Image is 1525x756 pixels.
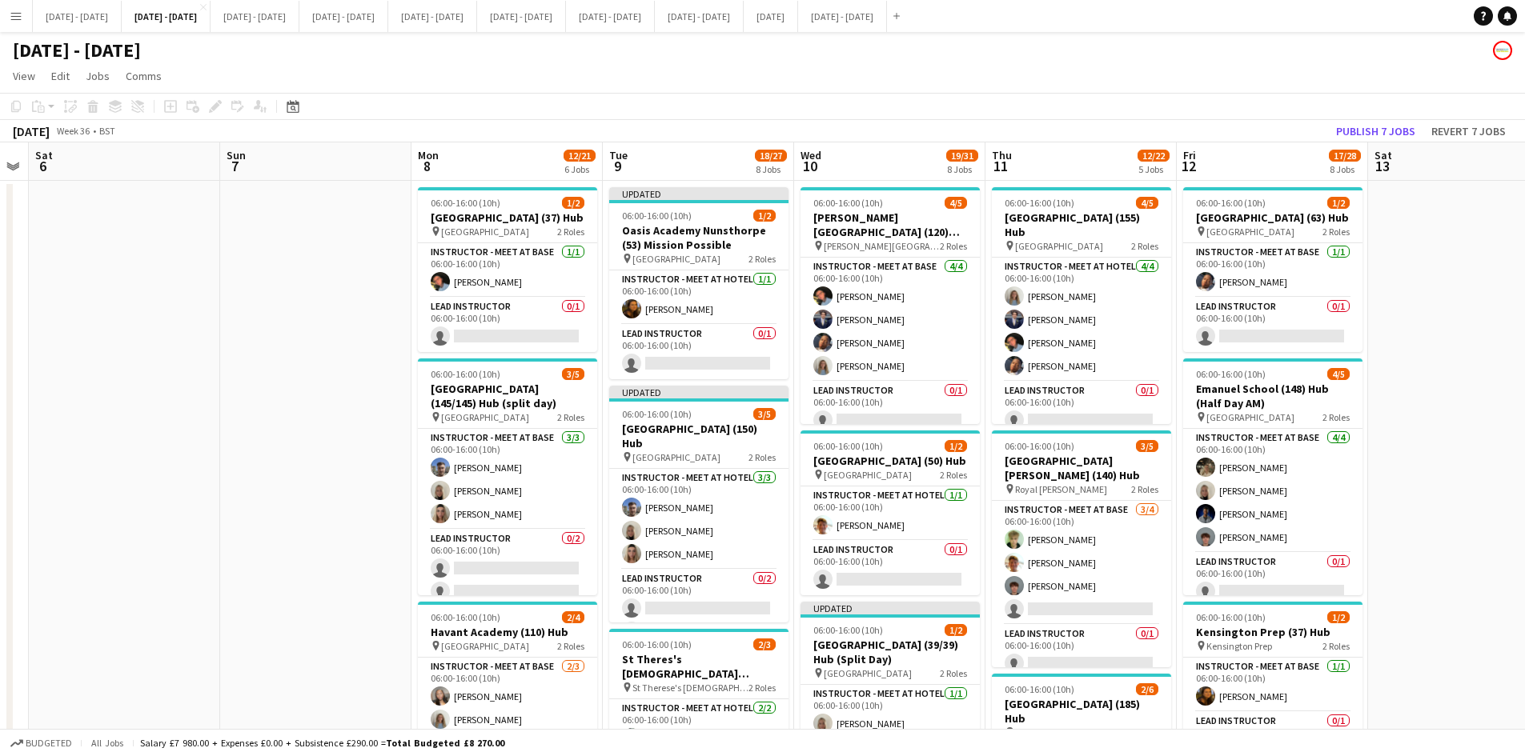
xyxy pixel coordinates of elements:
[755,150,787,162] span: 18/27
[748,253,776,265] span: 2 Roles
[1372,157,1392,175] span: 13
[940,469,967,481] span: 2 Roles
[1375,148,1392,162] span: Sat
[945,440,967,452] span: 1/2
[53,125,93,137] span: Week 36
[609,148,628,162] span: Tue
[801,541,980,595] app-card-role: Lead Instructor0/106:00-16:00 (10h)
[945,197,967,209] span: 4/5
[801,454,980,468] h3: [GEOGRAPHIC_DATA] (50) Hub
[557,226,584,238] span: 2 Roles
[211,1,299,32] button: [DATE] - [DATE]
[1131,483,1158,495] span: 2 Roles
[562,368,584,380] span: 3/5
[8,734,74,752] button: Budgeted
[992,210,1171,239] h3: [GEOGRAPHIC_DATA] (155) Hub
[947,163,977,175] div: 8 Jobs
[940,240,967,252] span: 2 Roles
[992,501,1171,625] app-card-role: Instructor - Meet at Base3/406:00-16:00 (10h)[PERSON_NAME][PERSON_NAME][PERSON_NAME]
[609,469,789,570] app-card-role: Instructor - Meet at Hotel3/306:00-16:00 (10h)[PERSON_NAME][PERSON_NAME][PERSON_NAME]
[1206,226,1294,238] span: [GEOGRAPHIC_DATA]
[609,223,789,252] h3: Oasis Academy Nunsthorpe (53) Mission Possible
[609,386,789,398] div: Updated
[992,382,1171,436] app-card-role: Lead Instructor0/106:00-16:00 (10h)
[99,125,115,137] div: BST
[45,66,76,86] a: Edit
[622,638,692,650] span: 06:00-16:00 (10h)
[992,258,1171,382] app-card-role: Instructor - Meet at Hotel4/406:00-16:00 (10h)[PERSON_NAME][PERSON_NAME][PERSON_NAME][PERSON_NAME]
[1196,197,1266,209] span: 06:00-16:00 (10h)
[748,682,776,694] span: 2 Roles
[1183,210,1362,225] h3: [GEOGRAPHIC_DATA] (63) Hub
[1136,440,1158,452] span: 3/5
[33,157,53,175] span: 6
[798,1,887,32] button: [DATE] - [DATE]
[1183,429,1362,553] app-card-role: Instructor - Meet at Base4/406:00-16:00 (10h)[PERSON_NAME][PERSON_NAME][PERSON_NAME][PERSON_NAME]
[33,1,122,32] button: [DATE] - [DATE]
[386,737,504,749] span: Total Budgeted £8 270.00
[1493,41,1512,60] app-user-avatar: Programmes & Operations
[140,737,504,749] div: Salary £7 980.00 + Expenses £0.00 + Subsistence £290.00 =
[801,210,980,239] h3: [PERSON_NAME][GEOGRAPHIC_DATA] (120) Time Attack (H/D AM)
[79,66,116,86] a: Jobs
[753,210,776,222] span: 1/2
[35,148,53,162] span: Sat
[609,325,789,379] app-card-role: Lead Instructor0/106:00-16:00 (10h)
[1136,197,1158,209] span: 4/5
[564,163,595,175] div: 6 Jobs
[992,187,1171,424] app-job-card: 06:00-16:00 (10h)4/5[GEOGRAPHIC_DATA] (155) Hub [GEOGRAPHIC_DATA]2 RolesInstructor - Meet at Hote...
[609,270,789,325] app-card-role: Instructor - Meet at Hotel1/106:00-16:00 (10h)[PERSON_NAME]
[801,148,821,162] span: Wed
[622,210,692,222] span: 06:00-16:00 (10h)
[1131,240,1158,252] span: 2 Roles
[418,243,597,298] app-card-role: Instructor - Meet at Base1/106:00-16:00 (10h)[PERSON_NAME]
[224,157,246,175] span: 7
[801,258,980,382] app-card-role: Instructor - Meet at Base4/406:00-16:00 (10h)[PERSON_NAME][PERSON_NAME][PERSON_NAME][PERSON_NAME]
[801,638,980,666] h3: [GEOGRAPHIC_DATA] (39/39) Hub (Split Day)
[415,157,439,175] span: 8
[992,625,1171,679] app-card-role: Lead Instructor0/106:00-16:00 (10h)
[88,737,126,749] span: All jobs
[418,625,597,639] h3: Havant Academy (110) Hub
[1327,368,1350,380] span: 4/5
[13,123,50,139] div: [DATE]
[801,382,980,436] app-card-role: Lead Instructor0/106:00-16:00 (10h)
[801,187,980,424] app-job-card: 06:00-16:00 (10h)4/5[PERSON_NAME][GEOGRAPHIC_DATA] (120) Time Attack (H/D AM) [PERSON_NAME][GEOGR...
[1183,187,1362,352] app-job-card: 06:00-16:00 (10h)1/2[GEOGRAPHIC_DATA] (63) Hub [GEOGRAPHIC_DATA]2 RolesInstructor - Meet at Base1...
[566,1,655,32] button: [DATE] - [DATE]
[753,638,776,650] span: 2/3
[1015,483,1107,495] span: Royal [PERSON_NAME]
[824,667,912,679] span: [GEOGRAPHIC_DATA]
[6,66,42,86] a: View
[609,386,789,622] app-job-card: Updated06:00-16:00 (10h)3/5[GEOGRAPHIC_DATA] (150) Hub [GEOGRAPHIC_DATA]2 RolesInstructor - Meet ...
[388,1,477,32] button: [DATE] - [DATE]
[86,69,110,83] span: Jobs
[562,197,584,209] span: 1/2
[609,187,789,379] app-job-card: Updated06:00-16:00 (10h)1/2Oasis Academy Nunsthorpe (53) Mission Possible [GEOGRAPHIC_DATA]2 Role...
[122,1,211,32] button: [DATE] - [DATE]
[609,570,789,647] app-card-role: Lead Instructor0/206:00-16:00 (10h)
[1138,163,1169,175] div: 5 Jobs
[989,157,1012,175] span: 11
[946,150,978,162] span: 19/31
[1196,368,1266,380] span: 06:00-16:00 (10h)
[798,157,821,175] span: 10
[418,148,439,162] span: Mon
[748,451,776,463] span: 2 Roles
[1183,382,1362,410] h3: Emanuel School (148) Hub (Half Day AM)
[609,652,789,681] h3: St Theres's [DEMOGRAPHIC_DATA] School (90/90) Mission Possible (Split Day)
[992,697,1171,726] h3: [GEOGRAPHIC_DATA] (185) Hub
[562,611,584,623] span: 2/4
[1183,148,1196,162] span: Fri
[1322,640,1350,652] span: 2 Roles
[418,358,597,595] div: 06:00-16:00 (10h)3/5[GEOGRAPHIC_DATA] (145/145) Hub (split day) [GEOGRAPHIC_DATA]2 RolesInstructo...
[655,1,744,32] button: [DATE] - [DATE]
[13,69,35,83] span: View
[431,611,500,623] span: 06:00-16:00 (10h)
[1183,298,1362,352] app-card-role: Lead Instructor0/106:00-16:00 (10h)
[1330,163,1360,175] div: 8 Jobs
[1005,683,1074,695] span: 06:00-16:00 (10h)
